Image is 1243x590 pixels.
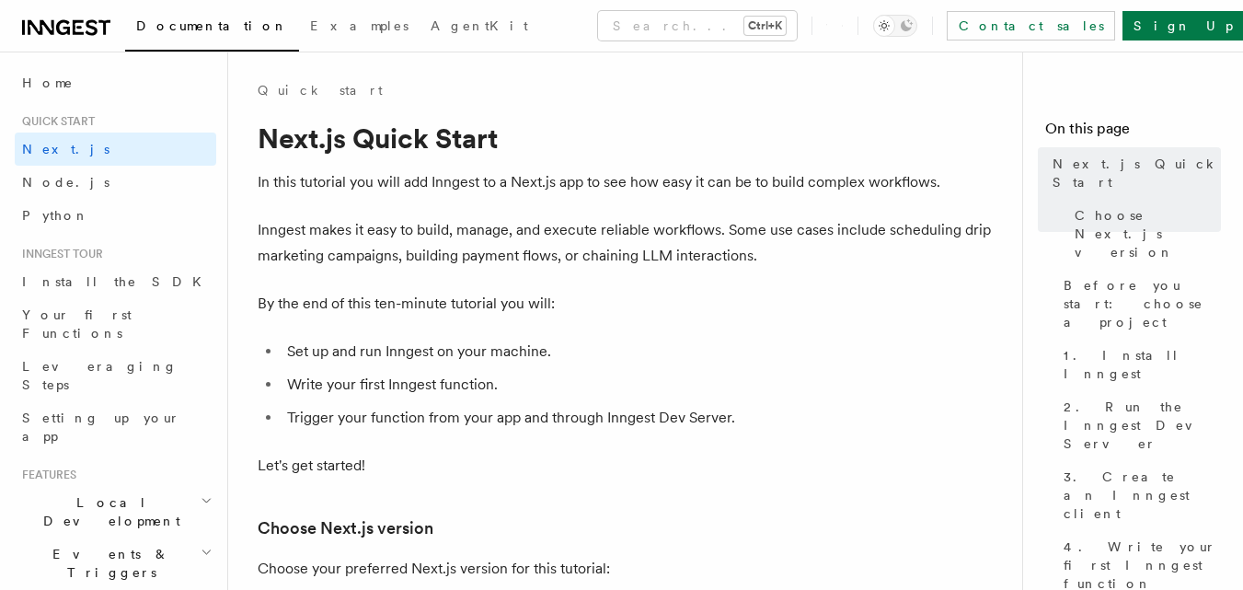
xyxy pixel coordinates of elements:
[258,291,994,317] p: By the end of this ten-minute tutorial you will:
[22,208,89,223] span: Python
[125,6,299,52] a: Documentation
[22,359,178,392] span: Leveraging Steps
[258,515,433,541] a: Choose Next.js version
[136,18,288,33] span: Documentation
[1056,269,1221,339] a: Before you start: choose a project
[15,401,216,453] a: Setting up your app
[598,11,797,40] button: Search...Ctrl+K
[744,17,786,35] kbd: Ctrl+K
[1064,398,1221,453] span: 2. Run the Inngest Dev Server
[1067,199,1221,269] a: Choose Next.js version
[299,6,420,50] a: Examples
[1075,206,1221,261] span: Choose Next.js version
[15,199,216,232] a: Python
[15,350,216,401] a: Leveraging Steps
[1064,468,1221,523] span: 3. Create an Inngest client
[258,453,994,479] p: Let's get started!
[15,247,103,261] span: Inngest tour
[1064,346,1221,383] span: 1. Install Inngest
[258,121,994,155] h1: Next.js Quick Start
[15,468,76,482] span: Features
[1064,276,1221,331] span: Before you start: choose a project
[947,11,1115,40] a: Contact sales
[873,15,917,37] button: Toggle dark mode
[1045,147,1221,199] a: Next.js Quick Start
[282,372,994,398] li: Write your first Inngest function.
[1045,118,1221,147] h4: On this page
[282,339,994,364] li: Set up and run Inngest on your machine.
[22,274,213,289] span: Install the SDK
[15,486,216,538] button: Local Development
[258,81,383,99] a: Quick start
[22,307,132,341] span: Your first Functions
[15,265,216,298] a: Install the SDK
[22,74,74,92] span: Home
[431,18,528,33] span: AgentKit
[1056,460,1221,530] a: 3. Create an Inngest client
[1056,390,1221,460] a: 2. Run the Inngest Dev Server
[22,175,109,190] span: Node.js
[258,556,994,582] p: Choose your preferred Next.js version for this tutorial:
[310,18,409,33] span: Examples
[258,217,994,269] p: Inngest makes it easy to build, manage, and execute reliable workflows. Some use cases include sc...
[15,133,216,166] a: Next.js
[15,166,216,199] a: Node.js
[420,6,539,50] a: AgentKit
[282,405,994,431] li: Trigger your function from your app and through Inngest Dev Server.
[22,411,180,444] span: Setting up your app
[22,142,109,156] span: Next.js
[15,114,95,129] span: Quick start
[1056,339,1221,390] a: 1. Install Inngest
[258,169,994,195] p: In this tutorial you will add Inngest to a Next.js app to see how easy it can be to build complex...
[15,298,216,350] a: Your first Functions
[15,538,216,589] button: Events & Triggers
[15,545,201,582] span: Events & Triggers
[15,493,201,530] span: Local Development
[15,66,216,99] a: Home
[1053,155,1221,191] span: Next.js Quick Start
